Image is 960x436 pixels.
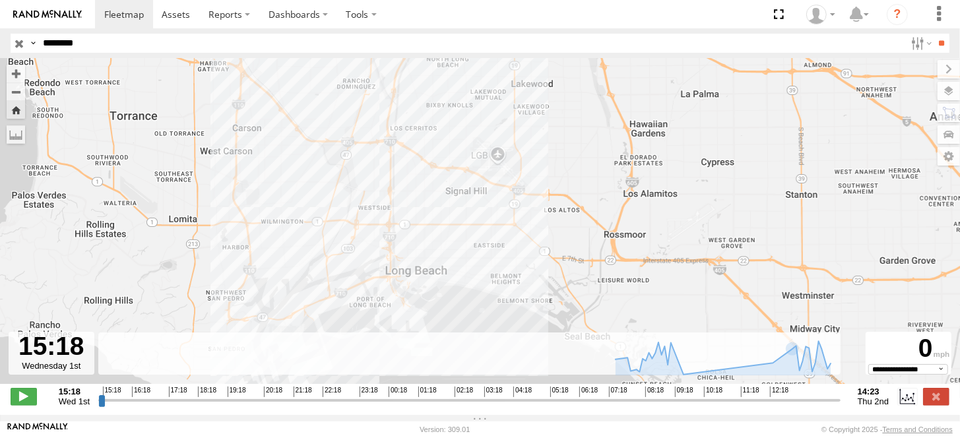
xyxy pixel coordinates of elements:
[13,10,82,19] img: rand-logo.svg
[28,34,38,53] label: Search Query
[360,387,378,397] span: 23:18
[323,387,341,397] span: 22:18
[923,388,949,405] label: Close
[11,388,37,405] label: Play/Stop
[887,4,908,25] i: ?
[420,425,470,433] div: Version: 309.01
[198,387,216,397] span: 18:18
[7,65,25,82] button: Zoom in
[906,34,934,53] label: Search Filter Options
[59,387,90,396] strong: 15:18
[103,387,121,397] span: 15:18
[802,5,840,24] div: Zulema McIntosch
[821,425,953,433] div: © Copyright 2025 -
[132,387,150,397] span: 16:18
[7,125,25,144] label: Measure
[938,147,960,166] label: Map Settings
[579,387,598,397] span: 06:18
[484,387,503,397] span: 03:18
[883,425,953,433] a: Terms and Conditions
[704,387,722,397] span: 10:18
[645,387,664,397] span: 08:18
[770,387,788,397] span: 12:18
[868,334,949,363] div: 0
[264,387,282,397] span: 20:18
[675,387,693,397] span: 09:18
[741,387,759,397] span: 11:18
[169,387,187,397] span: 17:18
[513,387,532,397] span: 04:18
[418,387,437,397] span: 01:18
[858,387,889,396] strong: 14:23
[294,387,312,397] span: 21:18
[7,101,25,119] button: Zoom Home
[59,396,90,406] span: Wed 1st Oct 2025
[7,423,68,436] a: Visit our Website
[609,387,627,397] span: 07:18
[389,387,407,397] span: 00:18
[550,387,569,397] span: 05:18
[455,387,473,397] span: 02:18
[7,82,25,101] button: Zoom out
[858,396,889,406] span: Thu 2nd Oct 2025
[228,387,246,397] span: 19:18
